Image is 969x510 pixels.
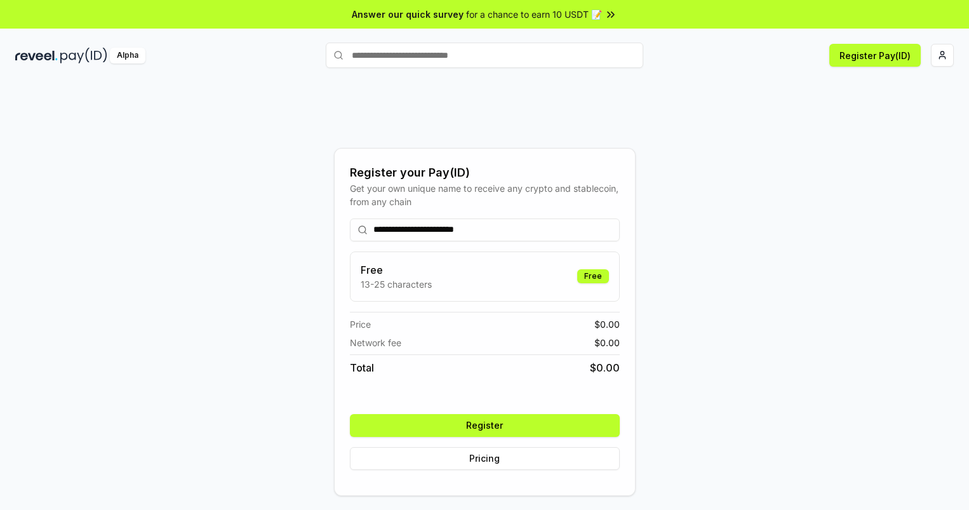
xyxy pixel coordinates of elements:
[352,8,464,21] span: Answer our quick survey
[350,447,620,470] button: Pricing
[350,360,374,375] span: Total
[15,48,58,64] img: reveel_dark
[829,44,921,67] button: Register Pay(ID)
[350,182,620,208] div: Get your own unique name to receive any crypto and stablecoin, from any chain
[350,318,371,331] span: Price
[594,318,620,331] span: $ 0.00
[590,360,620,375] span: $ 0.00
[466,8,602,21] span: for a chance to earn 10 USDT 📝
[350,414,620,437] button: Register
[110,48,145,64] div: Alpha
[577,269,609,283] div: Free
[60,48,107,64] img: pay_id
[350,164,620,182] div: Register your Pay(ID)
[350,336,401,349] span: Network fee
[594,336,620,349] span: $ 0.00
[361,262,432,278] h3: Free
[361,278,432,291] p: 13-25 characters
